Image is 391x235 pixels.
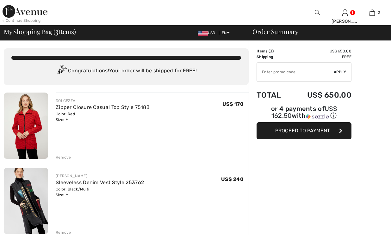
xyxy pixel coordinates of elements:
span: 3 [378,10,380,15]
div: Order Summary [245,28,387,35]
div: < Continue Shopping [3,18,41,23]
div: [PERSON_NAME] [332,18,358,25]
button: Proceed to Payment [257,122,351,139]
img: My Info [342,9,348,16]
span: USD [198,31,218,35]
span: Proceed to Payment [275,128,330,134]
div: [PERSON_NAME] [56,173,144,179]
td: Total [257,84,290,106]
span: US$ 240 [221,176,244,182]
img: Congratulation2.svg [55,65,68,77]
div: Color: Black/Multi Size: M [56,186,144,198]
img: Sleeveless Denim Vest Style 253762 [4,168,48,234]
td: Free [290,54,351,60]
span: US$ 170 [222,101,244,107]
img: 1ère Avenue [3,5,47,18]
a: Sign In [342,9,348,15]
span: US$ 162.50 [271,105,337,119]
div: DOLCEZZA [56,98,150,104]
span: Apply [334,69,346,75]
img: Zipper Closure Casual Top Style 75183 [4,93,48,159]
div: Remove [56,154,71,160]
a: Sleeveless Denim Vest Style 253762 [56,179,144,185]
img: Sezzle [306,114,329,119]
img: My Bag [369,9,375,16]
a: 3 [359,9,386,16]
input: Promo code [257,63,334,81]
a: Zipper Closure Casual Top Style 75183 [56,104,150,110]
span: My Shopping Bag ( Items) [4,28,76,35]
div: or 4 payments of with [257,106,351,120]
div: Color: Red Size: M [56,111,150,123]
td: Shipping [257,54,290,60]
span: 3 [55,27,58,35]
td: US$ 650.00 [290,48,351,54]
td: Items ( ) [257,48,290,54]
div: or 4 payments ofUS$ 162.50withSezzle Click to learn more about Sezzle [257,106,351,122]
img: US Dollar [198,31,208,36]
td: US$ 650.00 [290,84,351,106]
span: 3 [270,49,272,53]
span: EN [222,31,230,35]
div: Congratulations! Your order will be shipped for FREE! [11,65,241,77]
img: search the website [315,9,320,16]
